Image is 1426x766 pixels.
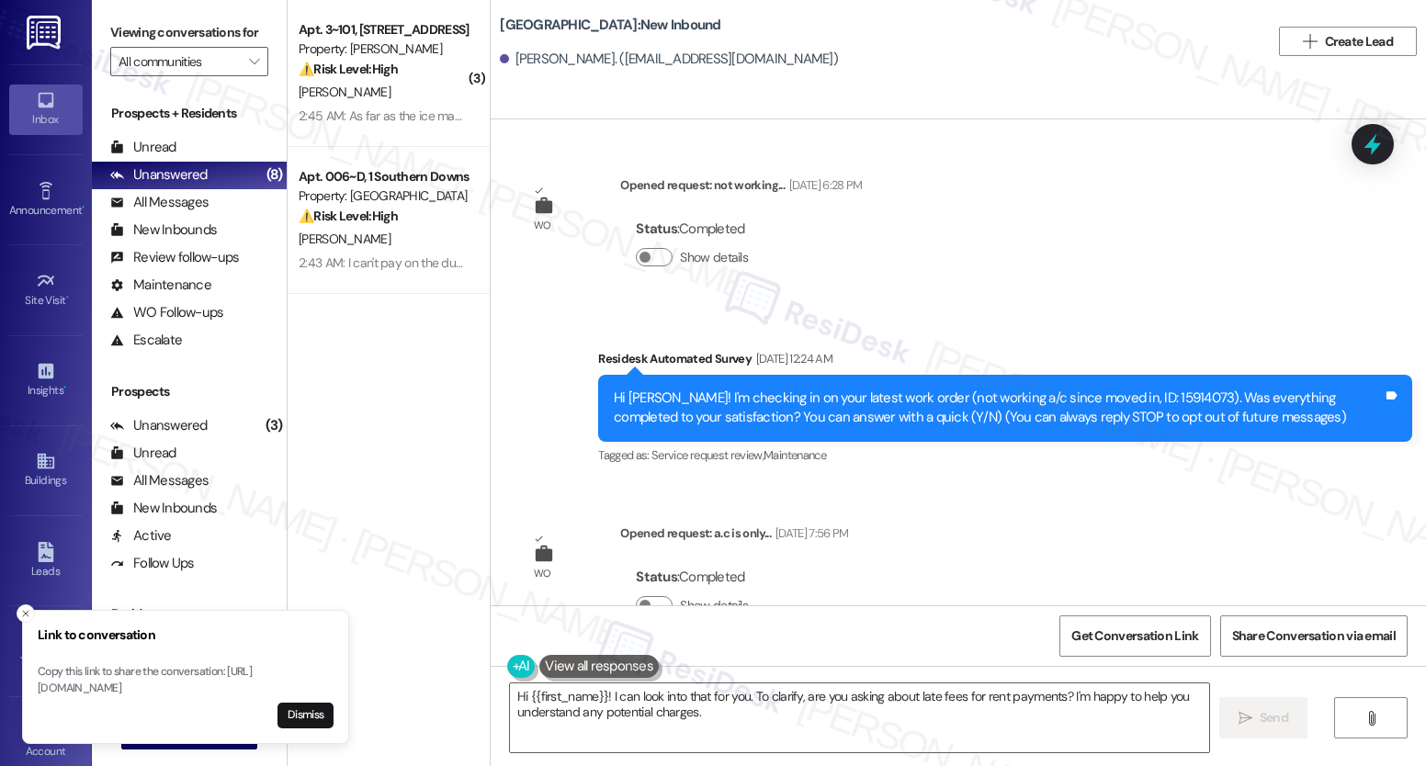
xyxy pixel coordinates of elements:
h3: Link to conversation [38,625,334,645]
div: All Messages [110,193,209,212]
img: ResiDesk Logo [27,16,64,50]
div: 2:43 AM: I can't pay on the due date. Only around the middle of the month. 🤷 [299,254,714,271]
span: [PERSON_NAME] [299,84,390,100]
span: Service request review , [651,447,764,463]
div: Tagged as: [598,442,1412,468]
div: 2:45 AM: As far as the ice machine someone came to fix it the last time and it only put out a few... [299,107,1171,124]
span: Create Lead [1325,32,1393,51]
span: • [82,201,85,214]
a: Insights • [9,355,83,405]
i:  [249,54,259,69]
div: Review follow-ups [110,248,239,267]
i:  [1239,711,1252,726]
button: Share Conversation via email [1220,615,1408,657]
b: [GEOGRAPHIC_DATA]: New Inbound [500,16,720,35]
i:  [1364,711,1378,726]
label: Viewing conversations for [110,18,268,47]
button: Get Conversation Link [1059,615,1210,657]
div: New Inbounds [110,220,217,240]
div: Prospects [92,382,287,401]
div: : Completed [636,215,755,243]
span: Maintenance [764,447,826,463]
div: : Completed [636,563,755,591]
div: Follow Ups [110,554,195,573]
button: Send [1219,697,1308,738]
div: [DATE] 12:24 AM [752,349,832,368]
span: Get Conversation Link [1071,626,1198,646]
div: New Inbounds [110,499,217,518]
span: • [66,291,69,304]
div: Unanswered [110,416,208,435]
a: Inbox [9,84,83,134]
div: Unread [110,444,176,463]
div: Escalate [110,331,182,350]
div: Hi [PERSON_NAME]! I'm checking in on your latest work order (not working a/c since moved in, ID: ... [614,389,1383,428]
button: Close toast [17,604,35,623]
div: All Messages [110,471,209,490]
span: [PERSON_NAME] [299,231,390,247]
div: Opened request: not working... [620,175,862,201]
div: WO [534,564,551,583]
div: [PERSON_NAME]. ([EMAIL_ADDRESS][DOMAIN_NAME]) [500,50,838,69]
div: Prospects + Residents [92,104,287,123]
i:  [1303,34,1317,49]
span: Share Conversation via email [1232,626,1396,646]
input: All communities [119,47,239,76]
a: Site Visit • [9,265,83,315]
div: Property: [PERSON_NAME] [299,39,469,59]
strong: ⚠️ Risk Level: High [299,208,398,224]
div: Apt. 006~D, 1 Southern Downs [299,167,469,186]
a: Buildings [9,445,83,495]
span: • [63,381,66,394]
label: Show details [680,596,748,615]
div: Property: [GEOGRAPHIC_DATA] [299,186,469,206]
a: Account [9,716,83,766]
span: Send [1260,708,1288,727]
div: Apt. 3~101, [STREET_ADDRESS] [299,20,469,39]
button: Dismiss [277,703,334,728]
div: Unanswered [110,165,208,185]
p: Copy this link to share the conversation: [URL][DOMAIN_NAME] [38,664,334,696]
button: Create Lead [1279,27,1417,56]
div: [DATE] 6:28 PM [785,175,863,195]
div: [DATE] 7:56 PM [771,524,849,543]
label: Show details [680,248,748,267]
div: Residesk Automated Survey [598,349,1412,375]
div: Maintenance [110,276,211,295]
strong: ⚠️ Risk Level: High [299,61,398,77]
div: Active [110,526,172,546]
div: WO [534,216,551,235]
textarea: Hi {{first_name}}! I can look into that for you. To clarify, are you asking about late fees for r... [510,683,1209,752]
div: WO Follow-ups [110,303,223,322]
div: Unread [110,138,176,157]
div: (8) [262,161,288,189]
a: Leads [9,536,83,586]
a: Templates • [9,626,83,676]
div: Opened request: a.c is only... [620,524,848,549]
b: Status [636,220,677,238]
b: Status [636,568,677,586]
div: (3) [261,411,288,440]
